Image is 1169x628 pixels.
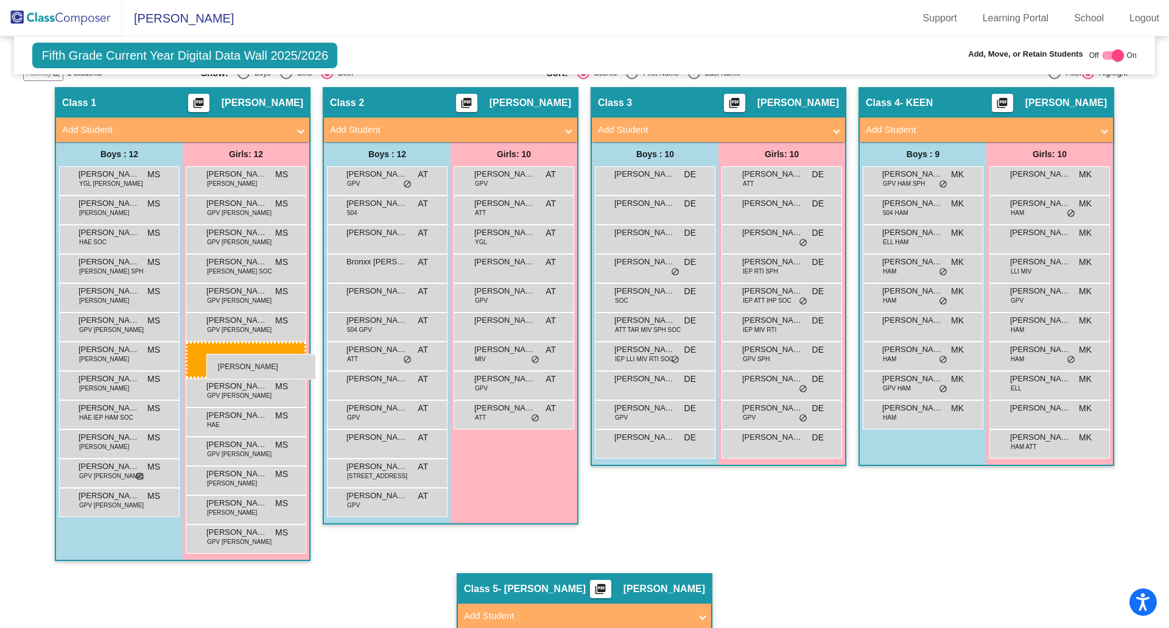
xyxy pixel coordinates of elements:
span: [PERSON_NAME] [614,256,675,268]
span: DE [812,344,824,356]
span: Class 5 [464,583,498,595]
button: Print Students Details [724,94,745,112]
span: MS [275,168,288,181]
span: DE [812,168,824,181]
span: Fifth Grade Current Year Digital Data Wall 2025/2026 [32,43,337,68]
span: [PERSON_NAME] [882,285,943,297]
span: MS [147,373,160,386]
span: [PERSON_NAME] [882,402,943,414]
span: [PERSON_NAME] [79,442,129,451]
span: [PERSON_NAME] [742,373,803,385]
span: GPV HAM [883,384,911,393]
div: Girls: 10 [451,142,577,166]
span: MS [147,227,160,239]
span: [PERSON_NAME] [1010,256,1071,268]
span: [PERSON_NAME] [474,285,535,297]
span: 504 HAM [883,208,908,217]
span: SOC [615,296,628,305]
span: [PERSON_NAME] [474,256,535,268]
span: MS [275,409,288,422]
span: GPV [615,413,628,422]
span: MK [951,197,964,210]
span: GPV [475,296,488,305]
span: DE [684,285,696,298]
span: AT [546,402,556,415]
span: [PERSON_NAME] [882,197,943,210]
div: Girls: 10 [718,142,845,166]
span: ATT [347,355,358,364]
span: [PERSON_NAME] [206,168,267,180]
span: [PERSON_NAME] [882,256,943,268]
span: [PERSON_NAME] [122,9,234,28]
span: IEP ATT IHP SOC [743,296,792,305]
span: [PERSON_NAME] [490,97,571,109]
span: [PERSON_NAME] [346,168,407,180]
span: do_not_disturb_alt [939,267,947,277]
span: [PERSON_NAME] [742,256,803,268]
span: [PERSON_NAME] [206,468,267,480]
span: DE [812,314,824,327]
span: MS [275,256,288,269]
span: [PERSON_NAME] [346,373,407,385]
span: Bronxx [PERSON_NAME] [346,256,407,268]
span: Add, Move, or Retain Students [968,48,1083,60]
span: [PERSON_NAME] [206,227,267,239]
a: Learning Portal [973,9,1059,28]
span: DE [684,168,696,181]
span: AT [418,314,428,327]
span: [PERSON_NAME] [206,380,267,392]
span: YGL [PERSON_NAME] [79,179,143,188]
span: AT [418,460,428,473]
span: Class 4 [866,97,900,109]
span: [PERSON_NAME] [346,344,407,356]
span: DE [684,373,696,386]
span: [PERSON_NAME] [474,344,535,356]
a: Logout [1120,9,1169,28]
span: [PERSON_NAME] [79,384,129,393]
span: IEP MIV RTI [743,325,776,334]
mat-panel-title: Add Student [330,123,556,137]
span: [PERSON_NAME] [614,168,675,180]
span: [PERSON_NAME] [1025,97,1107,109]
span: MS [275,380,288,393]
span: MS [147,314,160,327]
span: [PERSON_NAME] [742,314,803,326]
span: GPV [347,413,360,422]
span: do_not_disturb_alt [939,297,947,306]
span: [PERSON_NAME] [623,583,705,595]
span: [PERSON_NAME] [207,508,257,517]
span: do_not_disturb_alt [799,238,807,248]
span: [PERSON_NAME] [222,97,303,109]
span: MS [275,439,288,451]
span: MK [1079,285,1092,298]
span: HAM ATT [1011,442,1037,451]
span: GPV [PERSON_NAME] [207,238,272,247]
span: [PERSON_NAME] SOC [207,267,272,276]
a: School [1064,9,1114,28]
span: [PERSON_NAME] [742,431,803,443]
span: [PERSON_NAME] [1010,285,1071,297]
span: [PERSON_NAME] [882,373,943,385]
mat-panel-title: Add Student [866,123,1092,137]
mat-icon: picture_as_pdf [459,97,474,114]
span: MS [275,314,288,327]
span: ELL [1011,384,1022,393]
span: MK [951,227,964,239]
span: [PERSON_NAME] [1010,344,1071,356]
span: [PERSON_NAME] [614,314,675,326]
mat-panel-title: Add Student [62,123,289,137]
span: [PERSON_NAME] [474,314,535,326]
span: [PERSON_NAME] [882,314,943,326]
span: do_not_disturb_alt [671,267,679,277]
span: GPV [PERSON_NAME] [207,208,272,217]
span: MIV [475,355,486,364]
button: Print Students Details [188,94,209,112]
span: LLI MIV [1011,267,1031,276]
span: [PERSON_NAME] [1010,227,1071,239]
span: AT [418,431,428,444]
span: MS [147,344,160,356]
span: - [PERSON_NAME] [498,583,586,595]
span: [PERSON_NAME] [79,208,129,217]
span: [PERSON_NAME] [474,373,535,385]
span: [PERSON_NAME] [79,355,129,364]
